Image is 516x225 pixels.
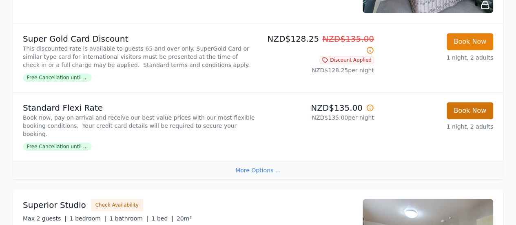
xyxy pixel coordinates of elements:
span: Free Cancellation until ... [23,143,92,151]
p: NZD$135.00 [261,102,374,114]
span: Discount Applied [319,56,374,64]
p: NZD$135.00 per night [261,114,374,122]
span: 1 bathroom | [109,215,148,222]
span: 1 bed | [151,215,173,222]
h3: Superior Studio [23,199,86,211]
button: Book Now [447,102,493,119]
p: NZD$128.25 [261,33,374,56]
p: Book now, pay on arrival and receive our best value prices with our most flexible booking conditi... [23,114,255,138]
p: This discounted rate is available to guests 65 and over only. SuperGold Card or similar type card... [23,45,255,69]
p: 1 night, 2 adults [381,123,493,131]
button: Check Availability [91,199,143,211]
span: 1 bedroom | [70,215,106,222]
span: Max 2 guests | [23,215,66,222]
p: 1 night, 2 adults [381,53,493,62]
p: Standard Flexi Rate [23,102,255,114]
span: 20m² [177,215,192,222]
p: NZD$128.25 per night [261,66,374,74]
button: Book Now [447,33,493,50]
div: More Options ... [13,161,503,179]
span: NZD$135.00 [322,34,374,44]
span: Free Cancellation until ... [23,74,92,82]
p: Super Gold Card Discount [23,33,255,45]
